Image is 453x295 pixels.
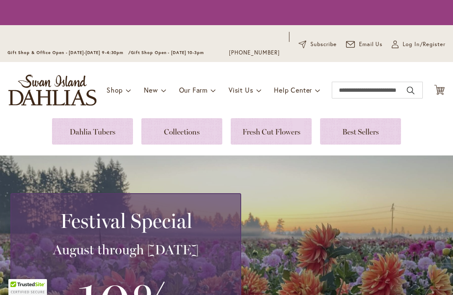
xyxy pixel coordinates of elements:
[21,209,230,233] h2: Festival Special
[179,85,208,94] span: Our Farm
[144,85,158,94] span: New
[346,40,383,49] a: Email Us
[274,85,312,94] span: Help Center
[8,50,131,55] span: Gift Shop & Office Open - [DATE]-[DATE] 9-4:30pm /
[359,40,383,49] span: Email Us
[229,85,253,94] span: Visit Us
[403,40,445,49] span: Log In/Register
[131,50,204,55] span: Gift Shop Open - [DATE] 10-3pm
[392,40,445,49] a: Log In/Register
[310,40,337,49] span: Subscribe
[8,75,96,106] a: store logo
[107,85,123,94] span: Shop
[21,241,230,258] h3: August through [DATE]
[407,84,414,97] button: Search
[299,40,337,49] a: Subscribe
[229,49,280,57] a: [PHONE_NUMBER]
